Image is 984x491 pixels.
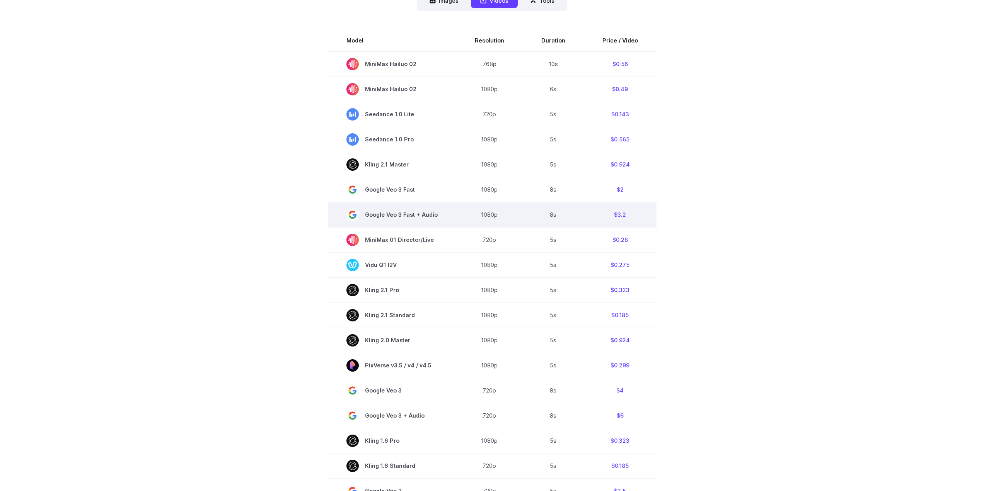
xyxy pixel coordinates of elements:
td: 5s [523,227,584,252]
td: 8s [523,378,584,403]
span: Kling 1.6 Standard [346,460,438,472]
td: 5s [523,302,584,328]
td: $0.299 [584,353,657,378]
span: MiniMax Hailuo 02 [346,83,438,95]
span: Google Veo 3 Fast [346,183,438,196]
td: $2 [584,177,657,202]
td: $0.28 [584,227,657,252]
td: 5s [523,277,584,302]
td: 1080p [456,252,523,277]
span: PixVerse v3.5 / v4 / v4.5 [346,359,438,372]
td: 1080p [456,353,523,378]
td: $0.275 [584,252,657,277]
td: $0.924 [584,328,657,353]
td: 5s [523,428,584,453]
td: 1080p [456,127,523,152]
td: 5s [523,102,584,127]
td: 720p [456,453,523,478]
th: Resolution [456,30,523,51]
td: 720p [456,227,523,252]
th: Model [328,30,456,51]
td: 1080p [456,76,523,102]
td: 1080p [456,428,523,453]
td: $4 [584,378,657,403]
span: Seedance 1.0 Lite [346,108,438,121]
span: Kling 2.1 Standard [346,309,438,321]
td: 1080p [456,202,523,227]
td: $0.565 [584,127,657,152]
td: $0.143 [584,102,657,127]
td: 1080p [456,328,523,353]
td: $0.185 [584,302,657,328]
td: $3.2 [584,202,657,227]
td: 5s [523,152,584,177]
td: $0.924 [584,152,657,177]
td: 1080p [456,302,523,328]
td: 5s [523,328,584,353]
td: 8s [523,202,584,227]
span: Vidu Q1 I2V [346,259,438,271]
td: $6 [584,403,657,428]
td: 5s [523,353,584,378]
span: Kling 2.0 Master [346,334,438,347]
span: Kling 2.1 Master [346,158,438,171]
td: 5s [523,453,584,478]
td: 720p [456,403,523,428]
td: 10s [523,51,584,77]
td: $0.56 [584,51,657,77]
td: 8s [523,403,584,428]
span: Google Veo 3 + Audio [346,409,438,422]
td: 5s [523,252,584,277]
td: 720p [456,102,523,127]
th: Duration [523,30,584,51]
td: $0.49 [584,76,657,102]
span: MiniMax Hailuo 02 [346,58,438,70]
td: 720p [456,378,523,403]
span: Google Veo 3 [346,384,438,397]
span: Kling 2.1 Pro [346,284,438,296]
td: 8s [523,177,584,202]
td: 1080p [456,152,523,177]
td: 5s [523,127,584,152]
td: $0.323 [584,277,657,302]
td: $0.323 [584,428,657,453]
td: 6s [523,76,584,102]
span: Kling 1.6 Pro [346,435,438,447]
span: MiniMax 01 Director/Live [346,234,438,246]
td: 1080p [456,177,523,202]
th: Price / Video [584,30,657,51]
span: Seedance 1.0 Pro [346,133,438,146]
span: Google Veo 3 Fast + Audio [346,209,438,221]
td: 768p [456,51,523,77]
td: 1080p [456,277,523,302]
td: $0.185 [584,453,657,478]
